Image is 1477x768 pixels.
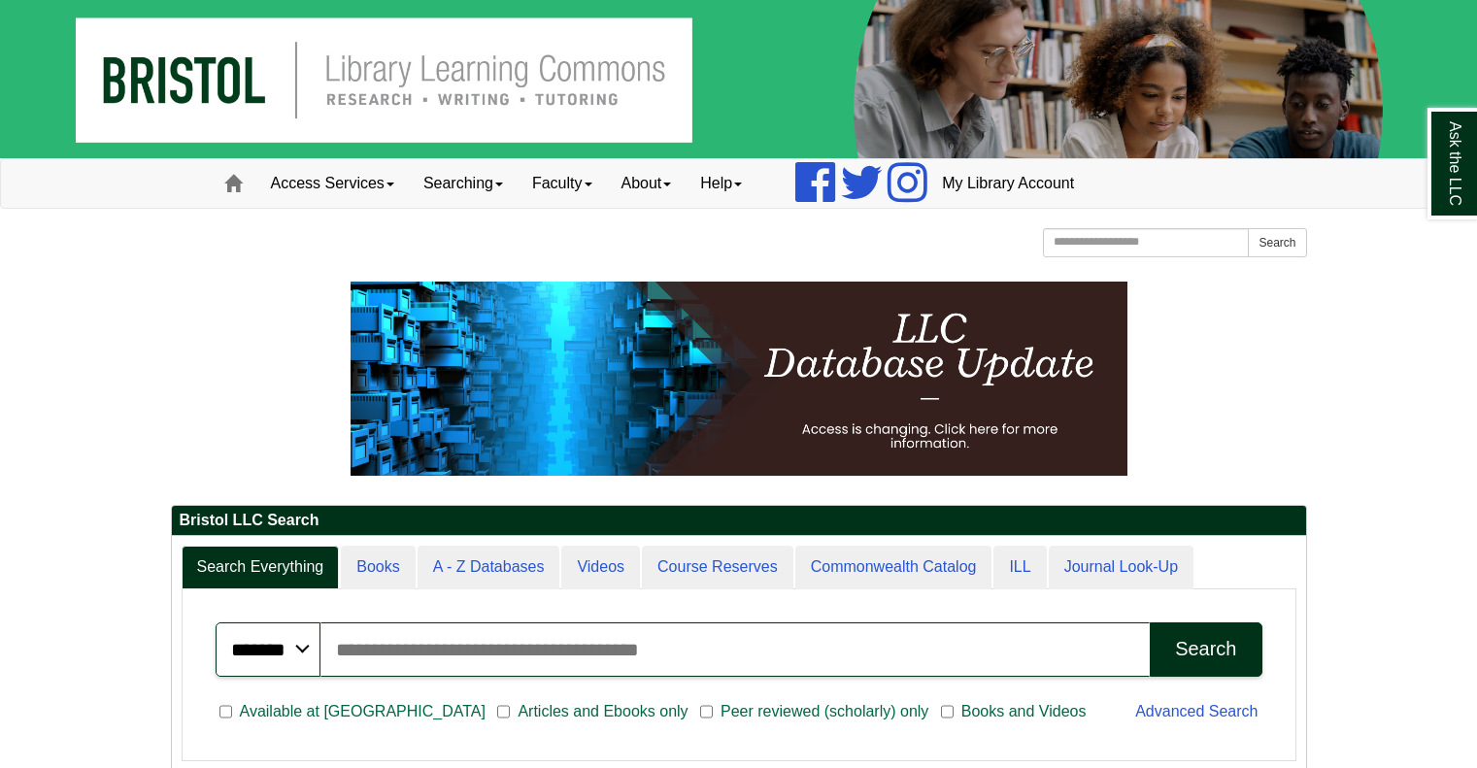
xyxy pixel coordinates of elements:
input: Available at [GEOGRAPHIC_DATA] [219,703,232,720]
a: Faculty [518,159,607,208]
button: Search [1150,622,1261,677]
h2: Bristol LLC Search [172,506,1306,536]
a: ILL [993,546,1046,589]
div: Search [1175,638,1236,660]
a: About [607,159,687,208]
input: Peer reviewed (scholarly) only [700,703,713,720]
input: Books and Videos [941,703,954,720]
a: Books [341,546,415,589]
a: Searching [409,159,518,208]
a: Access Services [256,159,409,208]
a: A - Z Databases [418,546,560,589]
a: Commonwealth Catalog [795,546,992,589]
a: Help [686,159,756,208]
span: Articles and Ebooks only [510,700,695,723]
span: Books and Videos [954,700,1094,723]
a: Search Everything [182,546,340,589]
a: Course Reserves [642,546,793,589]
a: Advanced Search [1135,703,1258,719]
a: Videos [561,546,640,589]
input: Articles and Ebooks only [497,703,510,720]
a: Journal Look-Up [1049,546,1193,589]
a: My Library Account [927,159,1089,208]
img: HTML tutorial [351,282,1127,476]
button: Search [1248,228,1306,257]
span: Available at [GEOGRAPHIC_DATA] [232,700,493,723]
span: Peer reviewed (scholarly) only [713,700,936,723]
